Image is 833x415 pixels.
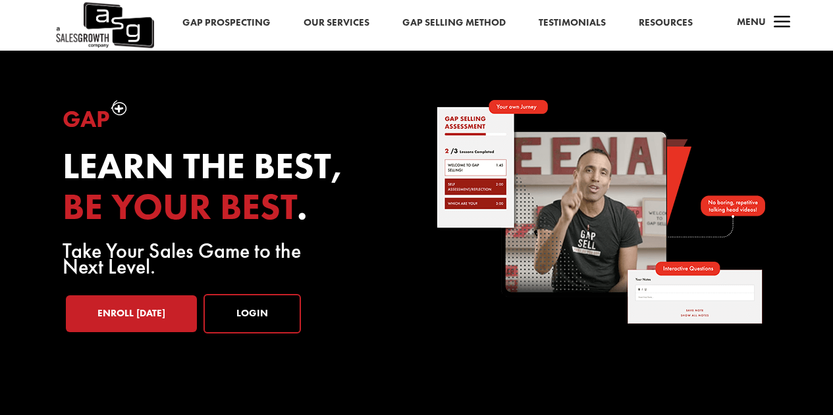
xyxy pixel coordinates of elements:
[539,14,606,32] a: Testimonials
[111,100,127,115] img: plus-symbol-white
[66,295,197,332] a: Enroll [DATE]
[639,14,693,32] a: Resources
[436,100,765,324] img: self-paced-sales-course-online
[304,14,369,32] a: Our Services
[63,146,397,233] h2: Learn the best, .
[63,243,397,275] p: Take Your Sales Game to the Next Level.
[203,294,301,333] a: Login
[769,10,795,36] span: a
[63,104,110,134] span: Gap
[737,15,766,28] span: Menu
[63,183,297,230] span: be your best
[402,14,506,32] a: Gap Selling Method
[182,14,271,32] a: Gap Prospecting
